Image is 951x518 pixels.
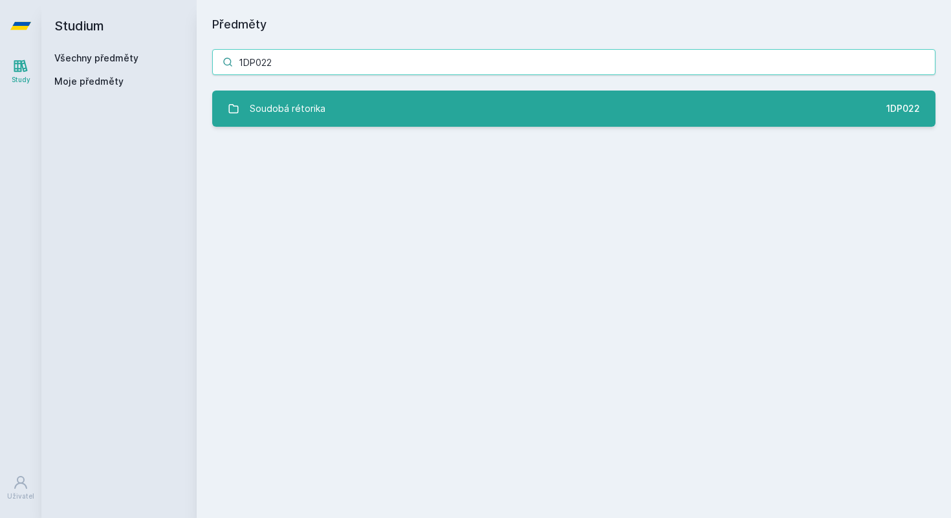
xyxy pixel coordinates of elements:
[7,491,34,501] div: Uživatel
[212,16,935,34] h1: Předměty
[250,96,325,122] div: Soudobá rétorika
[886,102,920,115] div: 1DP022
[212,49,935,75] input: Název nebo ident předmětu…
[54,52,138,63] a: Všechny předměty
[212,91,935,127] a: Soudobá rétorika 1DP022
[3,468,39,508] a: Uživatel
[12,75,30,85] div: Study
[3,52,39,91] a: Study
[54,75,124,88] span: Moje předměty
